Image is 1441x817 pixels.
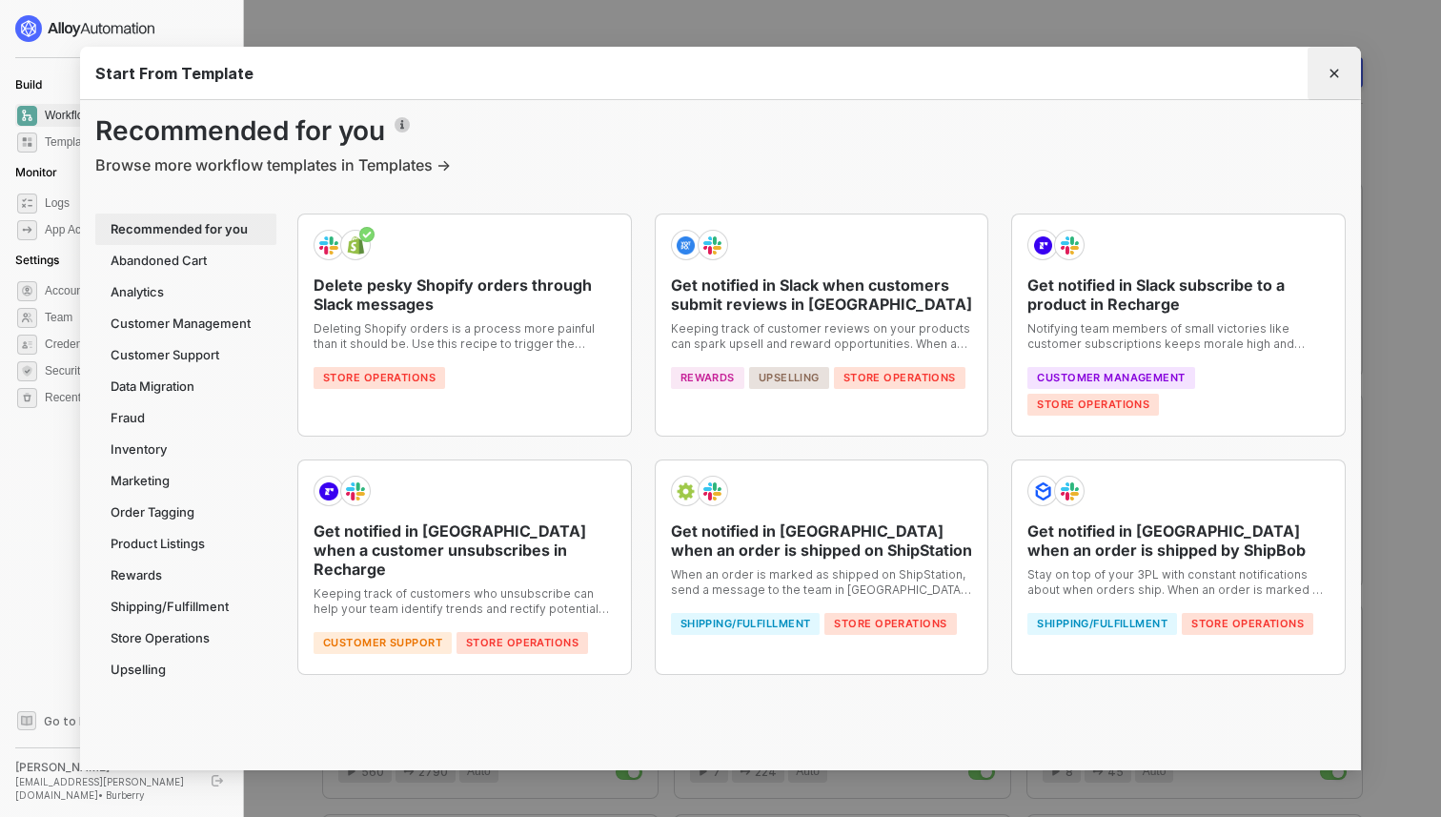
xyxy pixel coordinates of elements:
div: Upselling [749,367,829,389]
div: Fraud [95,402,276,434]
img: integration-icon [346,236,364,255]
div: Shipping/Fulfillment [1027,613,1177,635]
img: integration-icon [1061,482,1079,500]
div: Start From Template [95,64,1346,84]
img: integration-icon [677,482,695,500]
div: Shipping/Fulfillment [95,591,276,623]
img: integration-icon [1034,236,1052,255]
div: Store Operations [1182,613,1313,635]
a: Browse more workflow templates in Templates → [95,154,451,175]
p: Deleting Shopify orders is a process more painful than it should be. Use this recipe to trigger t... [314,321,616,352]
p: Stay on top of your 3PL with constant notifications about when orders ship. When an order is mark... [1027,567,1329,598]
img: icon-info [395,117,410,133]
h1: Recommended for you [95,115,1346,147]
p: When an order is marked as shipped on ShipStation, send a message to the team in [GEOGRAPHIC_DATA... [671,567,973,598]
div: Get notified in Slack subscribe to a product in Recharge [1027,276,1329,314]
div: Inventory [95,434,276,465]
img: integration-icon [703,482,721,500]
div: Store Operations [824,613,956,635]
div: Store Operations [457,632,588,654]
div: Analytics [95,276,276,308]
div: Upselling [95,654,276,685]
div: Delete pesky Shopify orders through Slack messages [314,276,616,314]
div: Rewards [95,560,276,591]
div: Rewards [671,367,744,389]
div: Shipping/Fulfillment [671,613,821,635]
p: Notifying team members of small victories like customer subscriptions keeps morale high and ident... [1027,321,1329,352]
div: Customer Support [314,632,452,654]
div: Store Operations [834,367,965,389]
div: Recommended for you [95,214,276,245]
p: Keeping track of customers who unsubscribe can help your team identify trends and rectify potenti... [314,586,616,617]
div: Customer Support [95,339,276,371]
img: integration-icon [1061,236,1079,255]
p: Keeping track of customer reviews on your products can spark upsell and reward opportunities. Whe... [671,321,973,352]
img: integration-icon [319,482,337,500]
div: Marketing [95,465,276,497]
img: integration-icon [1034,482,1052,500]
div: Store Operations [314,367,445,389]
div: Customer Management [1027,367,1194,389]
div: Get notified in [GEOGRAPHIC_DATA] when an order is shipped by ShipBob [1027,521,1329,560]
div: Abandoned Cart [95,245,276,276]
div: Get notified in [GEOGRAPHIC_DATA] when an order is shipped on ShipStation [671,521,973,560]
div: Product Listings [95,528,276,560]
div: Get notified in Slack when customers submit reviews in [GEOGRAPHIC_DATA] [671,276,973,314]
div: Data Migration [95,371,276,402]
div: Store Operations [1027,394,1159,416]
img: integration-icon [319,236,337,255]
div: Get notified in [GEOGRAPHIC_DATA] when a customer unsubscribes in Recharge [314,521,616,579]
img: integration-icon [346,482,364,500]
button: Close [1308,47,1361,100]
div: Customer Management [95,308,276,339]
div: Order Tagging [95,497,276,528]
div: Store Operations [95,623,276,654]
img: integration-icon [677,236,695,255]
img: integration-icon [703,236,721,255]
